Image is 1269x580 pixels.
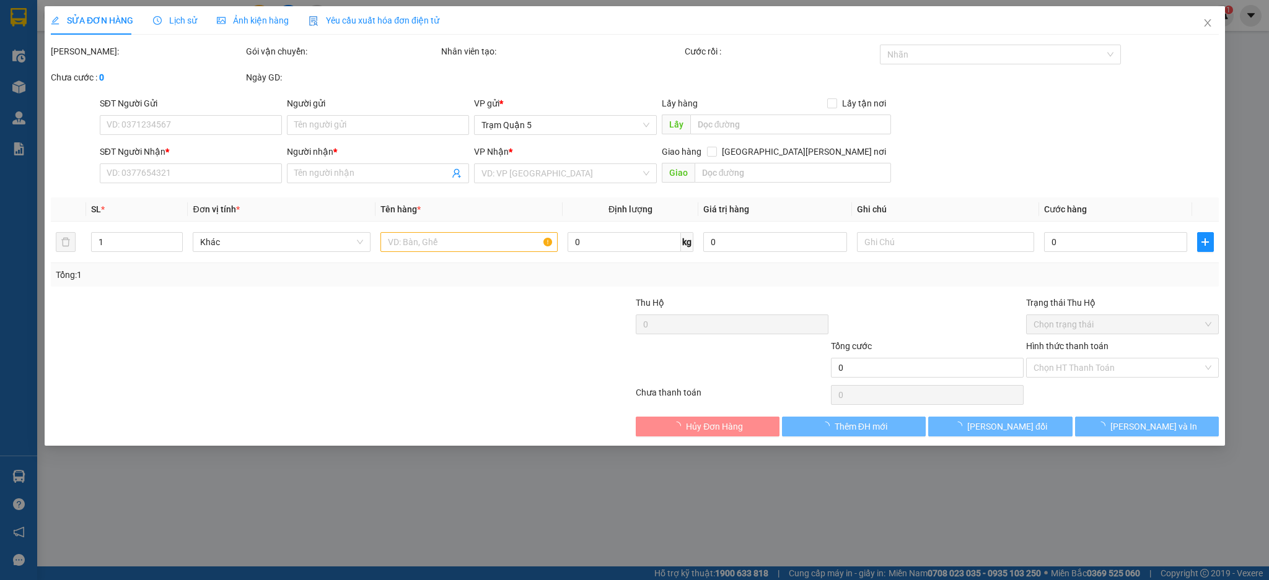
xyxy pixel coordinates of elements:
[672,422,686,430] span: loading
[200,233,362,251] span: Khác
[782,417,926,436] button: Thêm ĐH mới
[217,15,289,25] span: Ảnh kiện hàng
[1190,6,1224,41] button: Close
[1034,315,1211,334] span: Chọn trạng thái
[193,204,239,214] span: Đơn vị tính
[1026,341,1109,351] label: Hình thức thanh toán
[661,163,694,183] span: Giao
[836,97,890,110] span: Lấy tận nơi
[636,298,664,308] span: Thu Hộ
[452,168,462,178] span: user-add
[686,420,743,433] span: Hủy Đơn Hàng
[1198,237,1213,247] span: plus
[851,197,1038,222] th: Ghi chú
[217,16,226,25] span: picture
[1074,417,1218,436] button: [PERSON_NAME] và In
[309,15,439,25] span: Yêu cầu xuất hóa đơn điện tử
[636,417,779,436] button: Hủy Đơn Hàng
[690,115,890,134] input: Dọc đường
[661,115,690,134] span: Lấy
[90,204,100,214] span: SL
[56,268,490,282] div: Tổng: 1
[245,71,438,84] div: Ngày GD:
[441,45,682,58] div: Nhân viên tạo:
[661,98,697,108] span: Lấy hàng
[1043,204,1086,214] span: Cước hàng
[831,341,872,351] span: Tổng cước
[661,147,701,157] span: Giao hàng
[1096,422,1110,430] span: loading
[56,232,76,252] button: delete
[474,147,509,157] span: VP Nhận
[634,386,830,407] div: Chưa thanh toán
[856,232,1034,252] input: Ghi Chú
[474,97,656,110] div: VP gửi
[1202,18,1212,28] span: close
[380,232,557,252] input: VD: Bàn, Ghế
[51,16,59,25] span: edit
[1197,232,1214,252] button: plus
[1026,296,1219,309] div: Trạng thái Thu Hộ
[99,145,281,158] div: SĐT Người Nhận
[99,97,281,110] div: SĐT Người Gửi
[928,417,1072,436] button: [PERSON_NAME] đổi
[51,45,244,58] div: [PERSON_NAME]:
[681,232,693,252] span: kg
[153,16,162,25] span: clock-circle
[287,145,469,158] div: Người nhận
[153,15,197,25] span: Lịch sử
[51,15,133,25] span: SỬA ĐƠN HÀNG
[287,97,469,110] div: Người gửi
[967,420,1047,433] span: [PERSON_NAME] đổi
[481,116,649,134] span: Trạm Quận 5
[245,45,438,58] div: Gói vận chuyển:
[954,422,967,430] span: loading
[1110,420,1197,433] span: [PERSON_NAME] và In
[99,72,104,82] b: 0
[685,45,877,58] div: Cước rồi :
[716,145,890,158] span: [GEOGRAPHIC_DATA][PERSON_NAME] nơi
[309,16,318,26] img: icon
[608,204,652,214] span: Định lượng
[380,204,420,214] span: Tên hàng
[694,163,890,183] input: Dọc đường
[51,71,244,84] div: Chưa cước :
[703,204,749,214] span: Giá trị hàng
[821,422,835,430] span: loading
[835,420,887,433] span: Thêm ĐH mới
